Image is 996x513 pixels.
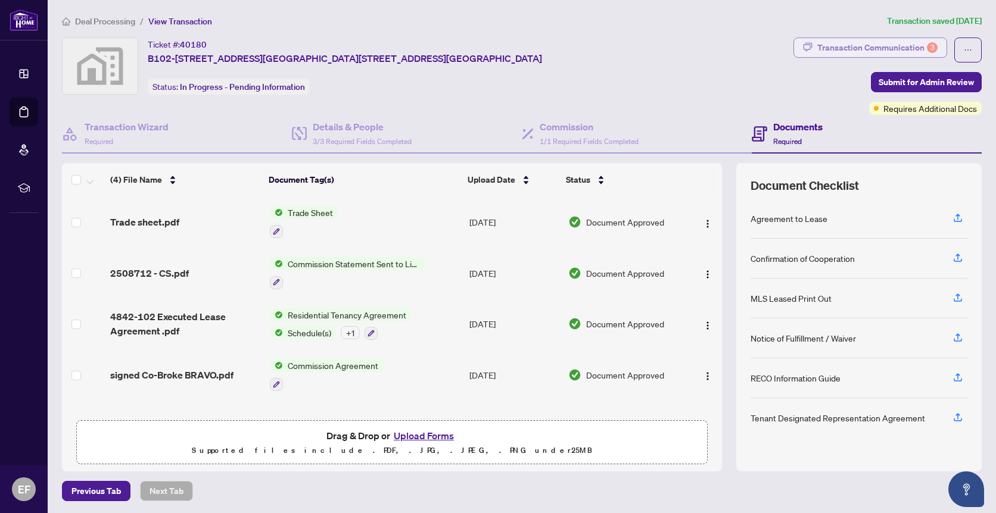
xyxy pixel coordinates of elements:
div: Ticket #: [148,37,207,51]
button: Status IconTrade Sheet [270,206,338,238]
img: Status Icon [270,326,283,339]
td: [DATE] [465,196,564,248]
li: / [140,14,144,28]
img: Document Status [568,368,581,381]
th: Upload Date [463,163,561,196]
span: In Progress - Pending Information [180,82,305,92]
img: Status Icon [270,257,283,270]
img: logo [10,9,38,31]
button: Submit for Admin Review [871,72,982,92]
img: Document Status [568,317,581,330]
th: Document Tag(s) [264,163,462,196]
span: Previous Tab [71,481,121,501]
th: Status [561,163,684,196]
span: ellipsis [964,46,972,54]
span: Document Checklist [751,177,859,194]
span: Document Approved [586,368,664,381]
span: Deal Processing [75,16,135,27]
article: Transaction saved [DATE] [887,14,982,28]
th: (4) File Name [105,163,264,196]
button: Next Tab [140,481,193,501]
div: MLS Leased Print Out [751,292,832,305]
span: Document Approved [586,317,664,330]
div: Notice of Fulfillment / Waiver [751,331,856,345]
span: 4842-102 Executed Lease Agreement .pdf [110,309,260,338]
td: [DATE] [465,349,564,401]
img: Status Icon [270,308,283,321]
button: Open asap [948,471,984,507]
span: Residential Tenancy Agreement [283,308,411,321]
img: Document Status [568,267,581,280]
img: Logo [703,371,712,381]
span: 40180 [180,39,207,50]
span: Commission Statement Sent to Listing Brokerage [283,257,424,270]
button: Status IconCommission Statement Sent to Listing Brokerage [270,257,424,289]
button: Upload Forms [390,428,457,443]
span: (4) File Name [110,173,162,186]
span: 3/3 Required Fields Completed [313,137,412,146]
div: Agreement to Lease [751,212,827,225]
span: Required [85,137,113,146]
span: Document Approved [586,267,664,280]
div: 3 [927,42,938,53]
span: Commission Agreement [283,359,383,372]
span: Requires Additional Docs [883,102,977,115]
img: Logo [703,321,712,330]
span: Submit for Admin Review [879,73,974,92]
span: Trade Sheet [283,206,338,219]
button: Logo [698,212,717,232]
button: Logo [698,314,717,333]
td: [DATE] [465,248,564,299]
div: RECO Information Guide [751,371,841,384]
span: home [62,17,70,26]
span: Schedule(s) [283,326,336,339]
div: + 1 [341,326,360,339]
img: Status Icon [270,359,283,372]
p: Supported files include .PDF, .JPG, .JPEG, .PNG under 25 MB [84,443,700,458]
button: Previous Tab [62,481,130,501]
div: Confirmation of Cooperation [751,252,855,265]
div: Transaction Communication [817,38,938,57]
img: svg%3e [63,38,138,94]
h4: Transaction Wizard [85,120,169,134]
span: B102-[STREET_ADDRESS][GEOGRAPHIC_DATA][STREET_ADDRESS][GEOGRAPHIC_DATA] [148,51,542,65]
span: EF [18,481,30,498]
img: Status Icon [270,206,283,219]
div: Status: [148,79,310,95]
img: Document Status [568,215,581,229]
button: Status IconResidential Tenancy AgreementStatus IconSchedule(s)+1 [270,308,411,340]
span: 1/1 Required Fields Completed [540,137,639,146]
h4: Documents [773,120,823,134]
span: Drag & Drop orUpload FormsSupported files include .PDF, .JPG, .JPEG, .PNG under25MB [77,421,707,465]
h4: Commission [540,120,639,134]
button: Transaction Communication3 [793,37,947,58]
span: Required [773,137,802,146]
span: signed Co-Broke BRAVO.pdf [110,368,234,382]
span: 2508712 - CS.pdf [110,266,189,280]
div: Tenant Designated Representation Agreement [751,411,925,424]
span: Upload Date [468,173,515,186]
span: Trade sheet.pdf [110,215,179,229]
img: Logo [703,219,712,229]
img: Logo [703,270,712,279]
td: [DATE] [465,299,564,350]
button: Logo [698,264,717,283]
span: Document Approved [586,215,664,229]
button: Status IconCommission Agreement [270,359,383,391]
button: Logo [698,365,717,384]
h4: Details & People [313,120,412,134]
span: Drag & Drop or [326,428,457,443]
span: View Transaction [148,16,212,27]
span: Status [566,173,590,186]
